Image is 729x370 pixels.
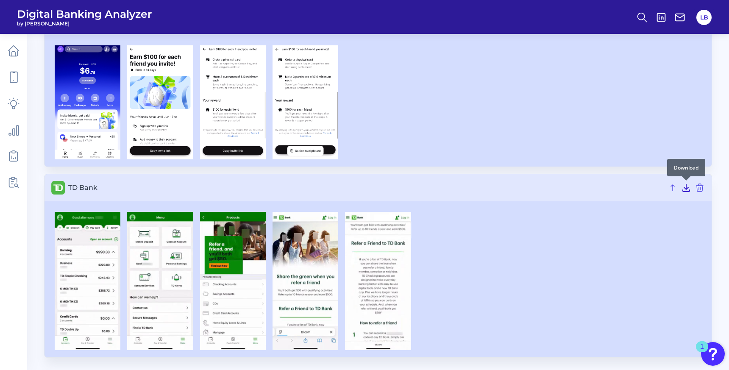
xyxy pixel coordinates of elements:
[55,45,120,159] img: Revolut
[696,10,712,25] button: LB
[55,212,120,350] img: TD Bank
[200,212,266,350] img: TD Bank
[273,212,338,350] img: TD Bank
[273,45,338,159] img: Revolut
[667,159,705,176] div: Download
[127,212,193,350] img: TD Bank
[701,342,725,366] button: Open Resource Center, 1 new notification
[17,20,152,27] span: by [PERSON_NAME]
[345,212,411,350] img: TD Bank
[17,8,152,20] span: Digital Banking Analyzer
[127,45,193,159] img: Revolut
[200,45,266,159] img: Revolut
[700,347,704,358] div: 1
[68,184,664,192] span: TD Bank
